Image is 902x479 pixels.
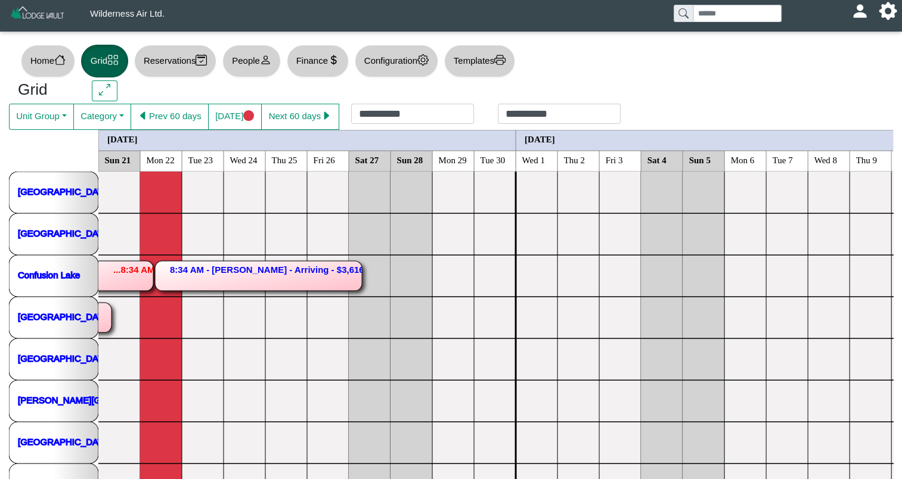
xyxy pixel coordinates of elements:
[131,104,209,130] button: caret left fillPrev 60 days
[107,54,119,66] svg: grid
[18,80,74,99] h3: Grid
[18,186,111,196] a: [GEOGRAPHIC_DATA]
[856,155,877,164] text: Thu 9
[147,155,175,164] text: Mon 22
[481,155,506,164] text: Tue 30
[18,269,80,279] a: Confusion Lake
[689,155,711,164] text: Sun 5
[18,311,111,321] a: [GEOGRAPHIC_DATA]
[884,7,892,15] svg: gear fill
[107,134,138,144] text: [DATE]
[99,84,110,95] svg: arrows angle expand
[773,155,793,164] text: Tue 7
[417,54,429,66] svg: gear
[498,104,621,124] input: Check out
[81,45,128,77] button: Gridgrid
[18,228,111,238] a: [GEOGRAPHIC_DATA]
[287,45,349,77] button: Financecurrency dollar
[522,155,545,164] text: Wed 1
[731,155,755,164] text: Mon 6
[525,134,555,144] text: [DATE]
[18,353,111,363] a: [GEOGRAPHIC_DATA]
[814,155,837,164] text: Wed 8
[855,7,864,15] svg: person fill
[138,110,149,122] svg: caret left fill
[494,54,506,66] svg: printer
[222,45,280,77] button: Peopleperson
[647,155,667,164] text: Sat 4
[105,155,131,164] text: Sun 21
[9,104,74,130] button: Unit Group
[188,155,213,164] text: Tue 23
[18,436,111,446] a: [GEOGRAPHIC_DATA]
[261,104,339,130] button: Next 60 dayscaret right fill
[444,45,515,77] button: Templatesprinter
[439,155,467,164] text: Mon 29
[355,45,438,77] button: Configurationgear
[355,155,379,164] text: Sat 27
[564,155,585,164] text: Thu 2
[272,155,297,164] text: Thu 25
[21,45,75,77] button: Homehouse
[92,80,117,102] button: arrows angle expand
[328,54,339,66] svg: currency dollar
[134,45,216,77] button: Reservationscalendar2 check
[314,155,336,164] text: Fri 26
[260,54,271,66] svg: person
[208,104,262,130] button: [DATE]circle fill
[230,155,258,164] text: Wed 24
[243,110,255,122] svg: circle fill
[73,104,131,130] button: Category
[18,394,185,405] a: [PERSON_NAME][GEOGRAPHIC_DATA]
[678,8,688,18] svg: search
[54,54,66,66] svg: house
[397,155,423,164] text: Sun 28
[351,104,474,124] input: Check in
[10,5,66,26] img: Z
[196,54,207,66] svg: calendar2 check
[606,155,623,164] text: Fri 3
[321,110,332,122] svg: caret right fill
